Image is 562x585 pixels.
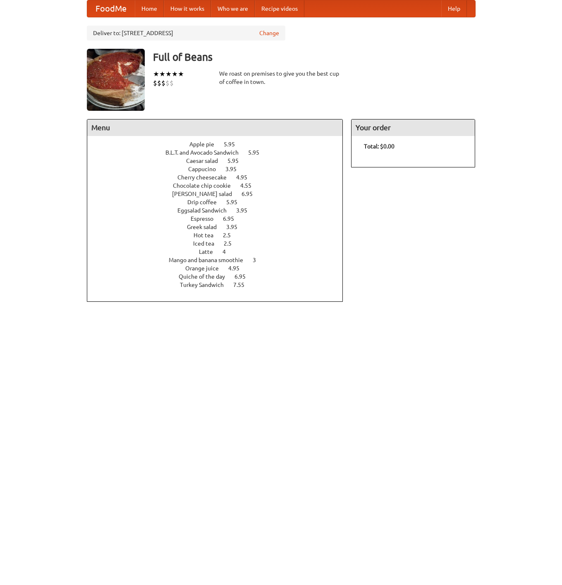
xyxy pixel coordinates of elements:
span: Caesar salad [186,158,226,164]
li: ★ [159,69,165,79]
a: B.L.T. and Avocado Sandwich 5.95 [165,149,275,156]
a: Chocolate chip cookie 4.55 [173,182,267,189]
span: 2.5 [223,232,239,239]
a: Turkey Sandwich 7.55 [180,282,260,288]
a: Iced tea 2.5 [193,240,247,247]
a: Latte 4 [199,248,241,255]
span: 3.95 [225,166,245,172]
span: [PERSON_NAME] salad [172,191,240,197]
span: 3 [253,257,264,263]
li: $ [157,79,161,88]
a: Help [441,0,467,17]
span: 4.95 [228,265,248,272]
span: Apple pie [189,141,222,148]
span: Latte [199,248,221,255]
span: Iced tea [193,240,222,247]
span: Drip coffee [187,199,225,205]
a: Recipe videos [255,0,304,17]
img: angular.jpg [87,49,145,111]
a: Change [259,29,279,37]
a: Mango and banana smoothie 3 [169,257,271,263]
span: 6.95 [223,215,242,222]
li: $ [153,79,157,88]
a: FoodMe [87,0,135,17]
li: ★ [153,69,159,79]
div: Deliver to: [STREET_ADDRESS] [87,26,285,41]
span: Eggsalad Sandwich [177,207,235,214]
span: Mango and banana smoothie [169,257,251,263]
span: 6.95 [242,191,261,197]
li: ★ [172,69,178,79]
li: ★ [178,69,184,79]
h4: Menu [87,119,343,136]
span: 4.95 [236,174,256,181]
a: Greek salad 3.95 [187,224,253,230]
span: 5.95 [224,141,243,148]
span: Turkey Sandwich [180,282,232,288]
span: 7.55 [233,282,253,288]
a: How it works [164,0,211,17]
span: B.L.T. and Avocado Sandwich [165,149,247,156]
span: Quiche of the day [179,273,233,280]
h4: Your order [352,119,475,136]
span: 5.95 [227,158,247,164]
h3: Full of Beans [153,49,476,65]
li: $ [161,79,165,88]
a: Hot tea 2.5 [194,232,246,239]
span: Chocolate chip cookie [173,182,239,189]
a: Espresso 6.95 [191,215,249,222]
a: Who we are [211,0,255,17]
li: ★ [165,69,172,79]
span: 5.95 [226,199,246,205]
a: [PERSON_NAME] salad 6.95 [172,191,268,197]
a: Cherry cheesecake 4.95 [177,174,263,181]
a: Orange juice 4.95 [185,265,255,272]
a: Apple pie 5.95 [189,141,250,148]
b: Total: $0.00 [364,143,395,150]
span: 3.95 [236,207,256,214]
span: 5.95 [248,149,268,156]
span: 4.55 [240,182,260,189]
a: Drip coffee 5.95 [187,199,253,205]
span: Greek salad [187,224,225,230]
li: $ [170,79,174,88]
a: Eggsalad Sandwich 3.95 [177,207,263,214]
span: 2.5 [224,240,240,247]
a: Cappucino 3.95 [188,166,252,172]
span: Cherry cheesecake [177,174,235,181]
a: Home [135,0,164,17]
div: We roast on premises to give you the best cup of coffee in town. [219,69,343,86]
a: Quiche of the day 6.95 [179,273,261,280]
li: $ [165,79,170,88]
span: Cappucino [188,166,224,172]
span: Hot tea [194,232,222,239]
span: Espresso [191,215,222,222]
span: 4 [222,248,234,255]
a: Caesar salad 5.95 [186,158,254,164]
span: Orange juice [185,265,227,272]
span: 6.95 [234,273,254,280]
span: 3.95 [226,224,246,230]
